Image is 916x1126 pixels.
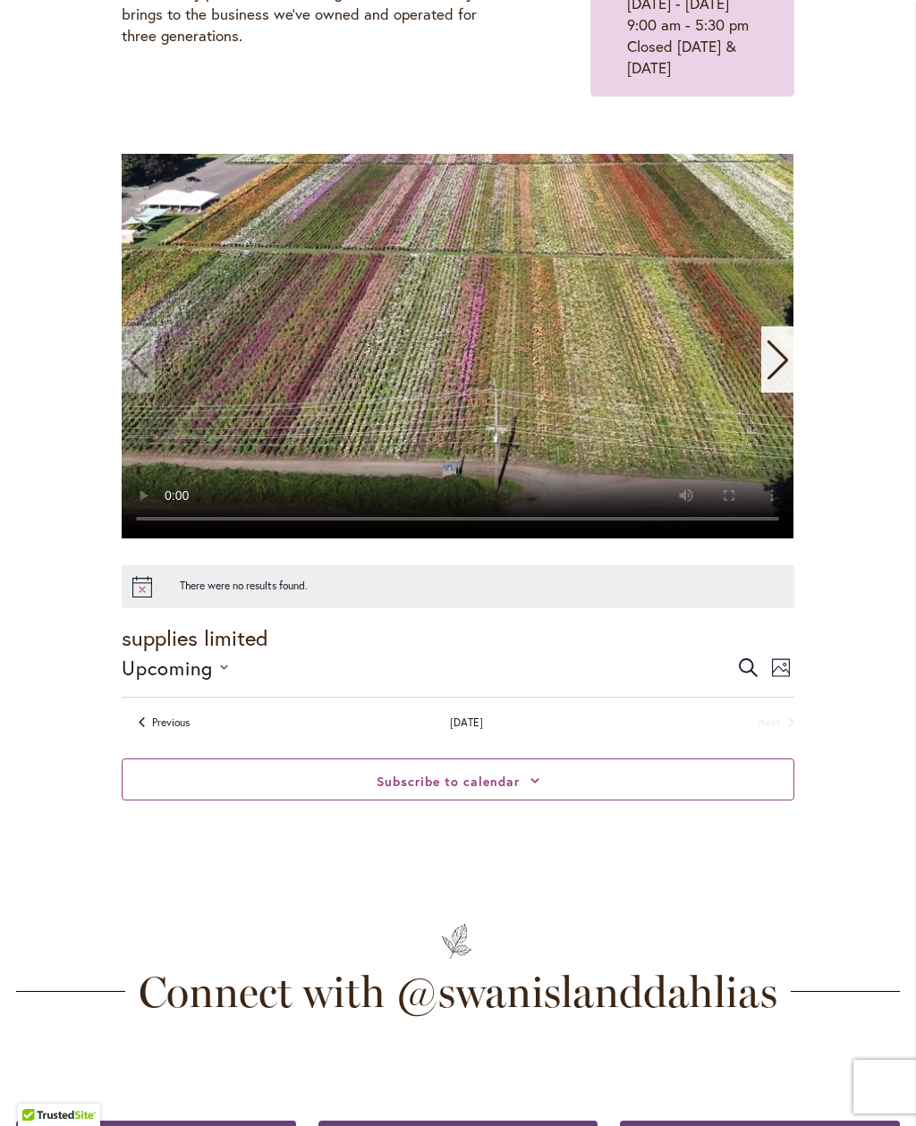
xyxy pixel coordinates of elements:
button: Click to toggle datepicker [122,653,228,682]
h1: supplies limited [122,622,793,653]
button: Subscribe to calendar [377,773,519,790]
span: Connect with @swanislanddahlias [125,970,791,1013]
a: Previous Events [139,715,190,731]
span: Upcoming [122,655,213,681]
li: There were no results found. [180,579,308,594]
span: Previous [152,715,190,731]
swiper-slide: 1 / 11 [122,154,793,538]
a: Click to select today's date [450,715,483,731]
